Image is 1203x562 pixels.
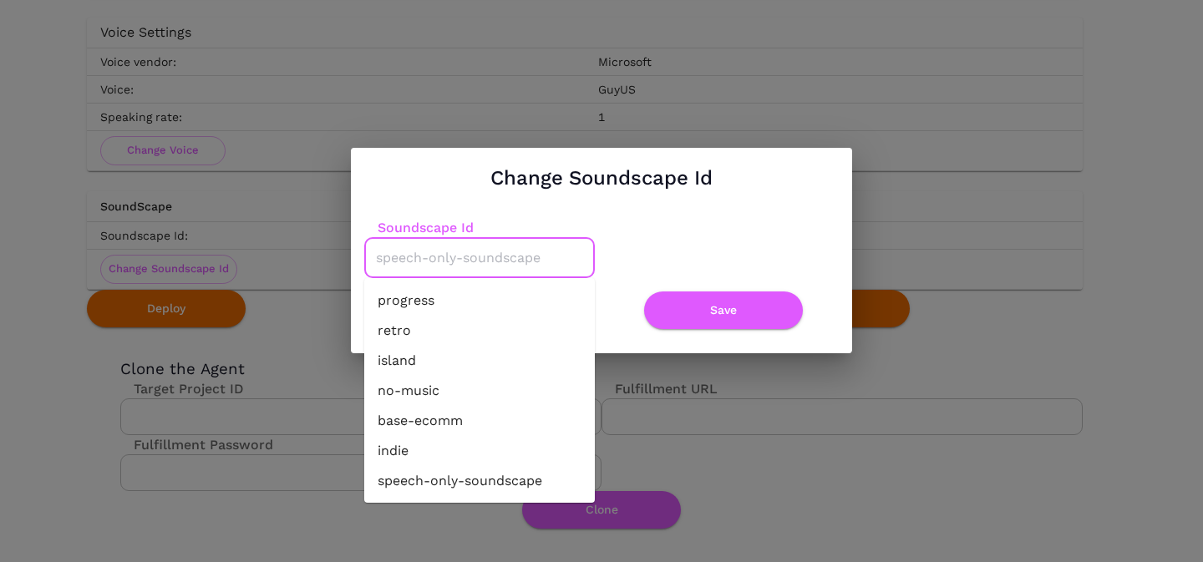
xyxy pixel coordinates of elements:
li: no-music [364,376,595,406]
li: progress [364,286,595,316]
li: speech-only-soundscape [364,466,595,496]
li: island [364,346,595,376]
input: speech-only-soundscape [372,245,587,271]
label: Soundscape Id [364,218,595,237]
li: base-ecomm [364,406,595,436]
button: Save [644,291,803,329]
li: retro [364,316,595,346]
li: indie [364,436,595,466]
h1: Change Soundscape Id [490,161,713,195]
